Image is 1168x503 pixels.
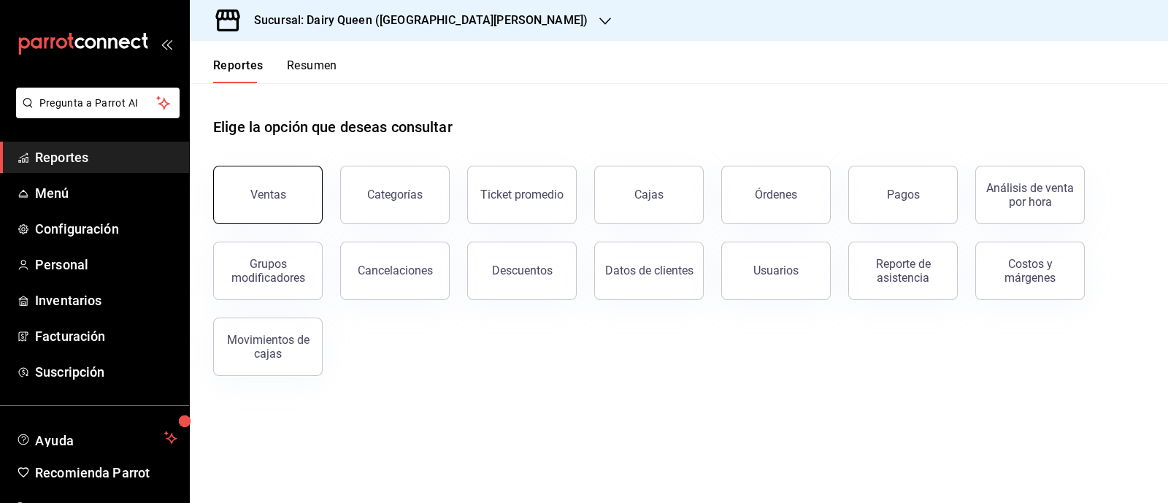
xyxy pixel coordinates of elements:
button: Movimientos de cajas [213,318,323,376]
a: Pregunta a Parrot AI [10,106,180,121]
div: Análisis de venta por hora [985,181,1075,209]
button: Reporte de asistencia [848,242,958,300]
div: Grupos modificadores [223,257,313,285]
button: Cancelaciones [340,242,450,300]
span: Personal [35,255,177,274]
span: Pregunta a Parrot AI [39,96,157,111]
h1: Elige la opción que deseas consultar [213,116,453,138]
div: Ticket promedio [480,188,564,201]
div: Reporte de asistencia [858,257,948,285]
div: Movimientos de cajas [223,333,313,361]
span: Facturación [35,326,177,346]
button: Ticket promedio [467,166,577,224]
div: Ventas [250,188,286,201]
button: Análisis de venta por hora [975,166,1085,224]
button: open_drawer_menu [161,38,172,50]
div: Pagos [887,188,920,201]
span: Menú [35,183,177,203]
button: Datos de clientes [594,242,704,300]
div: Usuarios [753,264,799,277]
div: Órdenes [755,188,797,201]
button: Resumen [287,58,337,83]
button: Costos y márgenes [975,242,1085,300]
button: Usuarios [721,242,831,300]
span: Configuración [35,219,177,239]
button: Órdenes [721,166,831,224]
div: Cajas [634,186,664,204]
span: Suscripción [35,362,177,382]
span: Recomienda Parrot [35,463,177,483]
div: Datos de clientes [605,264,693,277]
button: Reportes [213,58,264,83]
h3: Sucursal: Dairy Queen ([GEOGRAPHIC_DATA][PERSON_NAME]) [242,12,588,29]
span: Inventarios [35,291,177,310]
button: Pregunta a Parrot AI [16,88,180,118]
a: Cajas [594,166,704,224]
button: Ventas [213,166,323,224]
div: Descuentos [492,264,553,277]
span: Ayuda [35,429,158,447]
div: Categorías [367,188,423,201]
div: Costos y márgenes [985,257,1075,285]
div: Cancelaciones [358,264,433,277]
button: Pagos [848,166,958,224]
button: Grupos modificadores [213,242,323,300]
button: Descuentos [467,242,577,300]
button: Categorías [340,166,450,224]
span: Reportes [35,147,177,167]
div: navigation tabs [213,58,337,83]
